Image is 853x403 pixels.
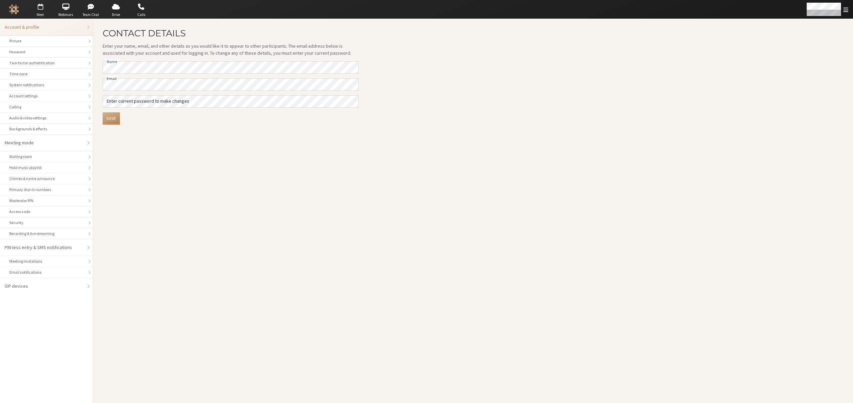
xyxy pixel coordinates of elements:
span: Drive [104,12,128,18]
div: Security [9,220,84,226]
div: Account settings [9,93,84,99]
div: Password [9,49,84,55]
div: Hold music playlist [9,165,84,171]
div: Moderator PIN [9,198,84,204]
div: Backgrounds & effects [9,126,84,132]
div: Calling [9,104,84,110]
div: Time zone [9,71,84,77]
div: Picture [9,38,84,44]
div: Chimes & name announce [9,176,84,182]
span: Team Chat [79,12,103,18]
img: Iotum [9,4,19,14]
div: Account & profile [5,24,84,31]
span: Meet [29,12,52,18]
div: Waiting room [9,154,84,160]
div: Meeting Invitations [9,258,84,264]
div: Recording & live streaming [9,231,84,237]
div: Audio & video settings [9,115,84,121]
input: Enter current password to make changes [103,95,359,108]
button: Save [103,112,120,125]
input: Name [103,61,359,74]
div: Email notifications [9,269,84,275]
div: Access code [9,209,84,215]
div: SIP devices [5,283,84,290]
input: Email [103,78,359,91]
iframe: Chat [836,386,848,398]
div: Meeting mode [5,139,84,146]
span: Webinars [54,12,77,18]
h2: Contact details [103,28,359,38]
p: Enter your name, email, and other details as you would like it to appear to other participants. T... [103,43,359,57]
div: Two-factor authentication [9,60,84,66]
div: Primary dial-in numbers [9,187,84,193]
div: PIN-less entry & SMS notifications [5,244,84,251]
span: Calls [130,12,153,18]
div: System notifications [9,82,84,88]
